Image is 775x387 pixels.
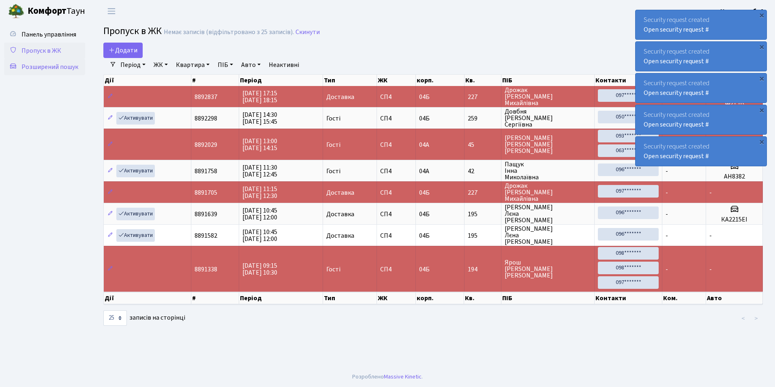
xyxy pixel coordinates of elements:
th: Авто [706,292,763,304]
a: Massive Kinetic [384,372,422,381]
a: Період [117,58,149,72]
b: Комфорт [28,4,66,17]
span: - [666,231,668,240]
button: Переключити навігацію [101,4,122,18]
div: Немає записів (відфільтровано з 25 записів). [164,28,294,36]
span: 04Б [419,114,430,123]
span: 8891338 [195,265,217,274]
a: Авто [238,58,264,72]
th: корп. [416,292,464,304]
a: Активувати [116,165,155,177]
span: Ярош [PERSON_NAME] [PERSON_NAME] [505,259,591,279]
span: 04Б [419,210,430,219]
div: Розроблено . [352,372,423,381]
span: Доставка [326,211,354,217]
th: корп. [416,75,464,86]
span: 45 [468,142,498,148]
div: Security request created [636,42,766,71]
th: Кв. [464,292,501,304]
th: # [191,75,239,86]
span: СП4 [380,142,412,148]
a: Open security request # [644,120,709,129]
span: 8891639 [195,210,217,219]
a: Активувати [116,229,155,242]
span: 04А [419,167,429,176]
span: Додати [109,46,137,55]
th: Період [239,75,323,86]
span: Гості [326,266,340,273]
a: Активувати [116,208,155,220]
span: 04Б [419,231,430,240]
a: Розширений пошук [4,59,85,75]
th: ЖК [377,292,416,304]
th: Контакти [595,75,662,86]
a: Додати [103,43,143,58]
span: - [709,265,712,274]
th: Ком. [662,292,706,304]
th: Тип [323,75,377,86]
span: 8891758 [195,167,217,176]
span: [DATE] 09:15 [DATE] 10:30 [242,261,277,277]
a: Неактивні [265,58,302,72]
th: # [191,292,239,304]
span: [DATE] 10:45 [DATE] 12:00 [242,228,277,243]
span: 194 [468,266,498,273]
th: Контакти [595,292,662,304]
span: Дрожак [PERSON_NAME] Михайлівна [505,87,591,106]
img: logo.png [8,3,24,19]
span: [DATE] 11:15 [DATE] 12:30 [242,185,277,200]
th: Тип [323,292,377,304]
span: Довбня [PERSON_NAME] Сергіївна [505,108,591,128]
span: 195 [468,232,498,239]
span: 04А [419,140,429,149]
span: 04Б [419,265,430,274]
a: Open security request # [644,152,709,161]
span: Пропуск в ЖК [21,46,61,55]
th: ПІБ [501,292,595,304]
span: - [666,167,668,176]
span: СП4 [380,115,412,122]
span: - [666,265,668,274]
a: Open security request # [644,88,709,97]
span: 04Б [419,92,430,101]
label: записів на сторінці [103,310,185,326]
span: СП4 [380,211,412,217]
th: Дії [104,75,191,86]
th: Кв. [465,75,501,86]
span: [DATE] 14:30 [DATE] 15:45 [242,110,277,126]
span: Доставка [326,232,354,239]
div: × [758,11,766,19]
span: СП4 [380,168,412,174]
span: Панель управління [21,30,76,39]
span: Дрожак [PERSON_NAME] Михайлівна [505,183,591,202]
span: СП4 [380,94,412,100]
span: 8891705 [195,188,217,197]
span: - [709,231,712,240]
span: 04Б [419,188,430,197]
a: ЖК [150,58,171,72]
h5: АН8382 [709,173,759,181]
span: - [666,188,668,197]
span: - [709,188,712,197]
span: 42 [468,168,498,174]
span: Пащук Інна Миколаївна [505,161,591,181]
div: × [758,74,766,82]
span: Доставка [326,94,354,100]
th: Дії [104,292,191,304]
a: ПІБ [214,58,236,72]
span: 259 [468,115,498,122]
span: [PERSON_NAME] Лєна [PERSON_NAME] [505,226,591,245]
th: ПІБ [501,75,595,86]
span: 227 [468,94,498,100]
div: Security request created [636,105,766,134]
div: Security request created [636,73,766,103]
div: × [758,106,766,114]
th: ЖК [377,75,416,86]
span: [DATE] 13:00 [DATE] 14:15 [242,137,277,153]
a: Консьєрж б. 4. [720,6,765,16]
span: 8891582 [195,231,217,240]
h5: КА2215ЕІ [709,216,759,224]
span: 8892029 [195,140,217,149]
span: СП4 [380,189,412,196]
span: Таун [28,4,85,18]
